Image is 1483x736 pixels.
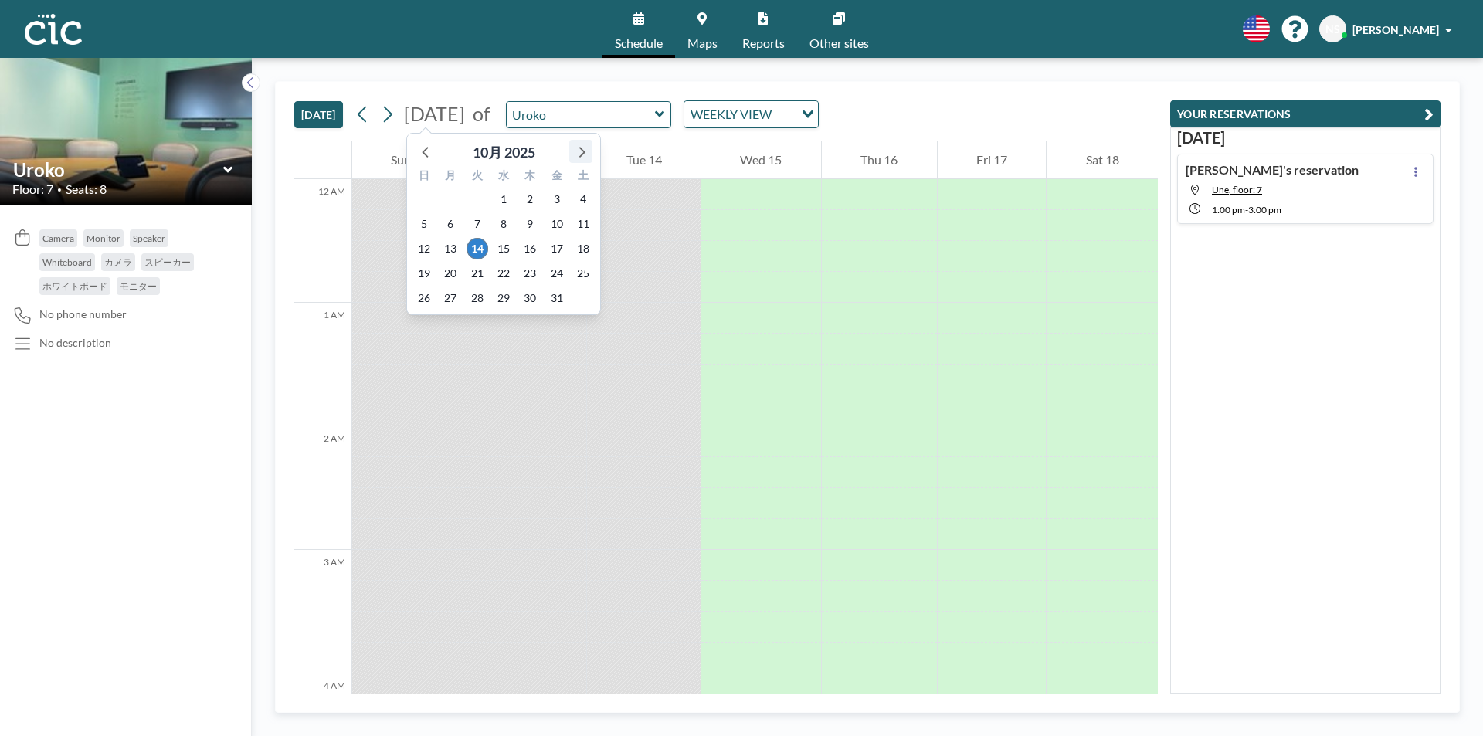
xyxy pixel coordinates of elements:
span: Une, floor: 7 [1212,184,1262,195]
span: スピーカー [144,256,191,268]
span: - [1245,204,1248,215]
span: 1:00 PM [1212,204,1245,215]
button: YOUR RESERVATIONS [1170,100,1441,127]
span: 2025年10月12日日曜日 [413,238,435,259]
span: 2025年10月31日金曜日 [546,287,568,309]
span: Other sites [809,37,869,49]
span: Reports [742,37,785,49]
span: 2025年10月23日木曜日 [519,263,541,284]
span: 2025年10月1日水曜日 [493,188,514,210]
span: NS [1325,22,1340,36]
div: Tue 14 [587,141,701,179]
span: 2025年10月4日土曜日 [572,188,594,210]
span: Seats: 8 [66,181,107,197]
span: [DATE] [404,102,465,125]
input: Uroko [13,158,223,181]
div: Sun 12 [352,141,467,179]
img: organization-logo [25,14,82,45]
span: 2025年10月16日木曜日 [519,238,541,259]
span: No phone number [39,307,127,321]
span: WEEKLY VIEW [687,104,775,124]
span: 2025年10月6日月曜日 [439,213,461,235]
div: Sat 18 [1047,141,1158,179]
span: 2025年10月18日土曜日 [572,238,594,259]
span: 2025年10月27日月曜日 [439,287,461,309]
span: • [57,185,62,195]
div: Thu 16 [822,141,937,179]
span: Monitor [87,232,120,244]
h4: [PERSON_NAME]'s reservation [1186,162,1359,178]
div: 3 AM [294,550,351,673]
span: 2025年10月24日金曜日 [546,263,568,284]
div: 12 AM [294,179,351,303]
div: Wed 15 [701,141,821,179]
span: 3:00 PM [1248,204,1281,215]
span: Schedule [615,37,663,49]
span: of [473,102,490,126]
span: 2025年10月8日水曜日 [493,213,514,235]
div: 1 AM [294,303,351,426]
span: Floor: 7 [12,181,53,197]
input: Uroko [507,102,655,127]
span: 2025年10月2日木曜日 [519,188,541,210]
span: 2025年10月11日土曜日 [572,213,594,235]
div: 日 [411,167,437,187]
div: 木 [517,167,543,187]
span: Camera [42,232,74,244]
button: [DATE] [294,101,343,128]
span: 2025年10月29日水曜日 [493,287,514,309]
input: Search for option [776,104,792,124]
span: 2025年10月15日水曜日 [493,238,514,259]
span: 2025年10月20日月曜日 [439,263,461,284]
span: 2025年10月30日木曜日 [519,287,541,309]
span: 2025年10月25日土曜日 [572,263,594,284]
span: 2025年10月5日日曜日 [413,213,435,235]
span: 2025年10月19日日曜日 [413,263,435,284]
span: ホワイトボード [42,280,107,292]
div: Fri 17 [938,141,1047,179]
span: 2025年10月28日火曜日 [467,287,488,309]
span: 2025年10月10日金曜日 [546,213,568,235]
span: 2025年10月17日金曜日 [546,238,568,259]
div: 金 [543,167,569,187]
span: Maps [687,37,718,49]
div: Search for option [684,101,818,127]
span: 2025年10月14日火曜日 [467,238,488,259]
span: モニター [120,280,157,292]
span: 2025年10月9日木曜日 [519,213,541,235]
span: カメラ [104,256,132,268]
div: 月 [437,167,463,187]
span: [PERSON_NAME] [1352,23,1439,36]
span: 2025年10月21日火曜日 [467,263,488,284]
span: Speaker [133,232,165,244]
div: 土 [570,167,596,187]
span: 2025年10月26日日曜日 [413,287,435,309]
h3: [DATE] [1177,128,1434,148]
div: No description [39,336,111,350]
div: 10月 2025 [473,141,535,163]
span: 2025年10月22日水曜日 [493,263,514,284]
div: 火 [464,167,490,187]
div: 水 [490,167,517,187]
span: Whiteboard [42,256,92,268]
div: 2 AM [294,426,351,550]
span: 2025年10月13日月曜日 [439,238,461,259]
span: 2025年10月3日金曜日 [546,188,568,210]
span: 2025年10月7日火曜日 [467,213,488,235]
